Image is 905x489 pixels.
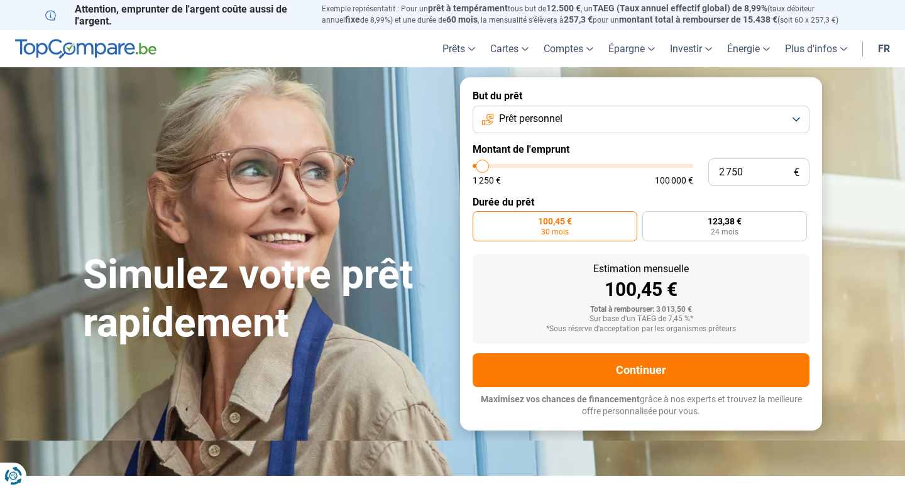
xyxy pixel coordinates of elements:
div: Total à rembourser: 3 013,50 € [483,305,799,314]
a: Épargne [601,30,662,67]
span: TAEG (Taux annuel effectif global) de 8,99% [593,3,767,13]
span: prêt à tempérament [428,3,508,13]
span: 30 mois [541,228,569,236]
span: 60 mois [446,14,478,25]
div: 100,45 € [483,280,799,299]
a: Comptes [536,30,601,67]
button: Prêt personnel [473,106,809,133]
span: € [794,167,799,178]
span: 24 mois [711,228,738,236]
label: Durée du prêt [473,196,809,208]
p: grâce à nos experts et trouvez la meilleure offre personnalisée pour vous. [473,393,809,418]
button: Continuer [473,353,809,387]
p: Attention, emprunter de l'argent coûte aussi de l'argent. [45,3,307,27]
span: fixe [345,14,360,25]
a: fr [870,30,897,67]
label: Montant de l'emprunt [473,143,809,155]
span: 100,45 € [538,217,572,226]
label: But du prêt [473,90,809,102]
span: 100 000 € [655,176,693,185]
div: Sur base d'un TAEG de 7,45 %* [483,315,799,324]
span: 123,38 € [708,217,742,226]
div: Estimation mensuelle [483,264,799,274]
span: 12.500 € [546,3,581,13]
a: Plus d'infos [777,30,855,67]
p: Exemple représentatif : Pour un tous but de , un (taux débiteur annuel de 8,99%) et une durée de ... [322,3,860,26]
span: 257,3 € [564,14,593,25]
h1: Simulez votre prêt rapidement [83,251,445,348]
a: Énergie [720,30,777,67]
span: Maximisez vos chances de financement [481,394,640,404]
a: Investir [662,30,720,67]
div: *Sous réserve d'acceptation par les organismes prêteurs [483,325,799,334]
span: 1 250 € [473,176,501,185]
img: TopCompare [15,39,156,59]
span: Prêt personnel [499,112,562,126]
span: montant total à rembourser de 15.438 € [619,14,777,25]
a: Cartes [483,30,536,67]
a: Prêts [435,30,483,67]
